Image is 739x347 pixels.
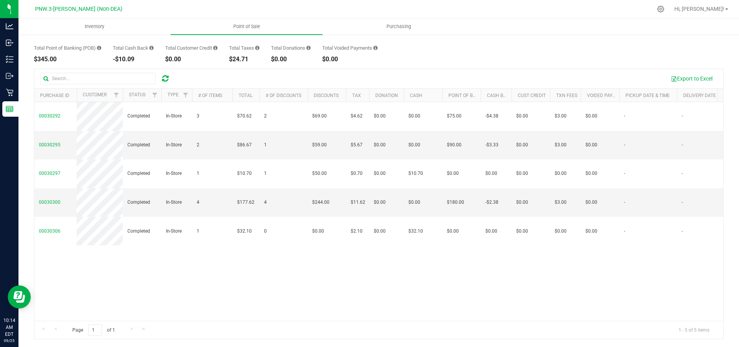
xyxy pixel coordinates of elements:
[6,105,13,113] inline-svg: Reports
[555,170,567,177] span: $0.00
[351,228,363,235] span: $2.10
[213,45,217,50] i: Sum of the successful, non-voided payments using account credit for all purchases in the date range.
[229,45,259,50] div: Total Taxes
[237,170,252,177] span: $10.70
[223,23,271,30] span: Point of Sale
[683,93,716,98] a: Delivery Date
[3,317,15,338] p: 10:14 AM EDT
[625,93,670,98] a: Pickup Date & Time
[127,228,150,235] span: Completed
[271,45,311,50] div: Total Donations
[255,45,259,50] i: Sum of the total taxes for all purchases in the date range.
[166,112,182,120] span: In-Store
[239,93,252,98] a: Total
[408,141,420,149] span: $0.00
[197,199,199,206] span: 4
[6,22,13,30] inline-svg: Analytics
[408,199,420,206] span: $0.00
[374,112,386,120] span: $0.00
[88,324,102,336] input: 1
[97,45,101,50] i: Sum of the successful, non-voided point-of-banking payment transactions, both via payment termina...
[408,170,423,177] span: $10.70
[127,141,150,149] span: Completed
[197,112,199,120] span: 3
[555,228,567,235] span: $0.00
[312,170,327,177] span: $50.00
[516,170,528,177] span: $0.00
[485,199,498,206] span: -$2.38
[198,93,222,98] a: # of Items
[555,141,567,149] span: $3.00
[179,89,192,102] a: Filter
[485,141,498,149] span: -$3.33
[516,112,528,120] span: $0.00
[34,45,101,50] div: Total Point of Banking (POB)
[323,18,475,35] a: Purchasing
[447,199,464,206] span: $180.00
[485,170,497,177] span: $0.00
[485,112,498,120] span: -$4.38
[266,93,301,98] a: # of Discounts
[6,89,13,96] inline-svg: Retail
[74,23,115,30] span: Inventory
[374,228,386,235] span: $0.00
[555,112,567,120] span: $3.00
[682,170,683,177] span: -
[487,93,512,98] a: Cash Back
[34,56,101,62] div: $345.00
[373,45,378,50] i: Sum of all voided payment transaction amounts, excluding tips and transaction fees, for all purch...
[374,141,386,149] span: $0.00
[322,56,378,62] div: $0.00
[624,228,625,235] span: -
[197,141,199,149] span: 2
[113,45,154,50] div: Total Cash Back
[351,170,363,177] span: $0.70
[264,170,267,177] span: 1
[351,112,363,120] span: $4.62
[149,45,154,50] i: Sum of the cash-back amounts from rounded-up electronic payments for all purchases in the date ra...
[408,112,420,120] span: $0.00
[197,228,199,235] span: 1
[166,199,182,206] span: In-Store
[376,23,421,30] span: Purchasing
[39,113,60,119] span: 00030292
[374,170,386,177] span: $0.00
[6,72,13,80] inline-svg: Outbound
[6,55,13,63] inline-svg: Inventory
[3,338,15,344] p: 09/25
[237,141,252,149] span: $86.67
[165,45,217,50] div: Total Customer Credit
[35,6,122,12] span: PNW.3-[PERSON_NAME] (Non-DEA)
[166,141,182,149] span: In-Store
[656,5,665,13] div: Manage settings
[40,73,155,84] input: Search...
[624,141,625,149] span: -
[408,228,423,235] span: $32.10
[312,199,329,206] span: $244.00
[83,92,107,97] a: Customer
[127,170,150,177] span: Completed
[237,228,252,235] span: $32.10
[447,170,459,177] span: $0.00
[8,285,31,308] iframe: Resource center
[672,324,716,336] span: 1 - 5 of 5 items
[555,199,567,206] span: $3.00
[375,93,398,98] a: Donation
[129,92,145,97] a: Status
[237,112,252,120] span: $70.62
[166,170,182,177] span: In-Store
[149,89,161,102] a: Filter
[682,112,683,120] span: -
[165,56,217,62] div: $0.00
[682,141,683,149] span: -
[585,112,597,120] span: $0.00
[6,39,13,47] inline-svg: Inbound
[374,199,386,206] span: $0.00
[624,199,625,206] span: -
[312,141,327,149] span: $59.00
[127,112,150,120] span: Completed
[518,93,546,98] a: Cust Credit
[264,141,267,149] span: 1
[18,18,171,35] a: Inventory
[351,141,363,149] span: $5.67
